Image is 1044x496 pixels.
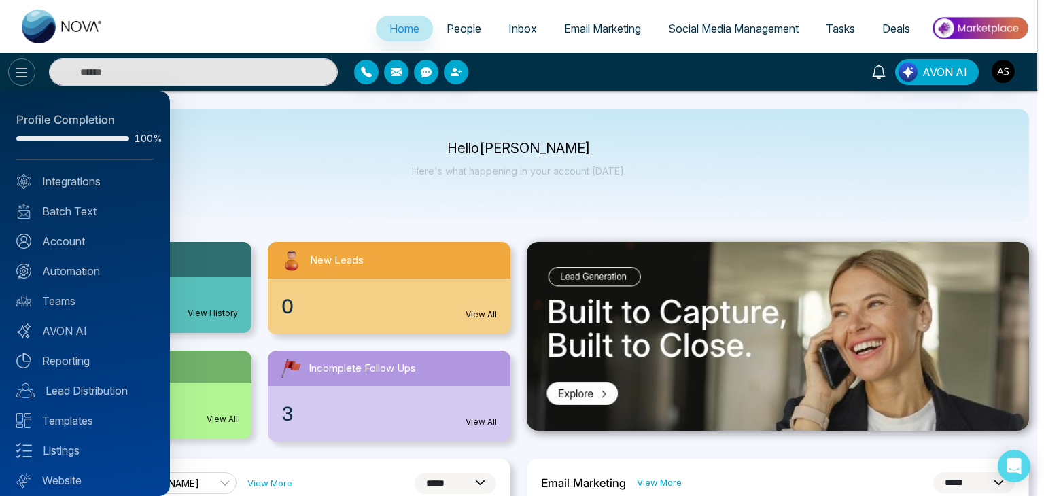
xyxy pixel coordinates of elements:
a: Account [16,233,154,249]
a: Listings [16,442,154,459]
a: Reporting [16,353,154,369]
a: Website [16,472,154,489]
span: 100% [135,134,154,143]
img: Reporting.svg [16,353,31,368]
a: Lead Distribution [16,383,154,399]
a: Teams [16,293,154,309]
img: Templates.svg [16,413,31,428]
a: Integrations [16,173,154,190]
div: Profile Completion [16,111,154,129]
img: Automation.svg [16,264,31,279]
img: Integrated.svg [16,174,31,189]
div: Open Intercom Messenger [998,450,1030,482]
img: Lead-dist.svg [16,383,35,398]
a: AVON AI [16,323,154,339]
img: Avon-AI.svg [16,323,31,338]
a: Batch Text [16,203,154,219]
img: batch_text_white.png [16,204,31,219]
img: team.svg [16,294,31,308]
img: Listings.svg [16,443,32,458]
a: Automation [16,263,154,279]
img: Website.svg [16,473,31,488]
a: Templates [16,412,154,429]
img: Account.svg [16,234,31,249]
